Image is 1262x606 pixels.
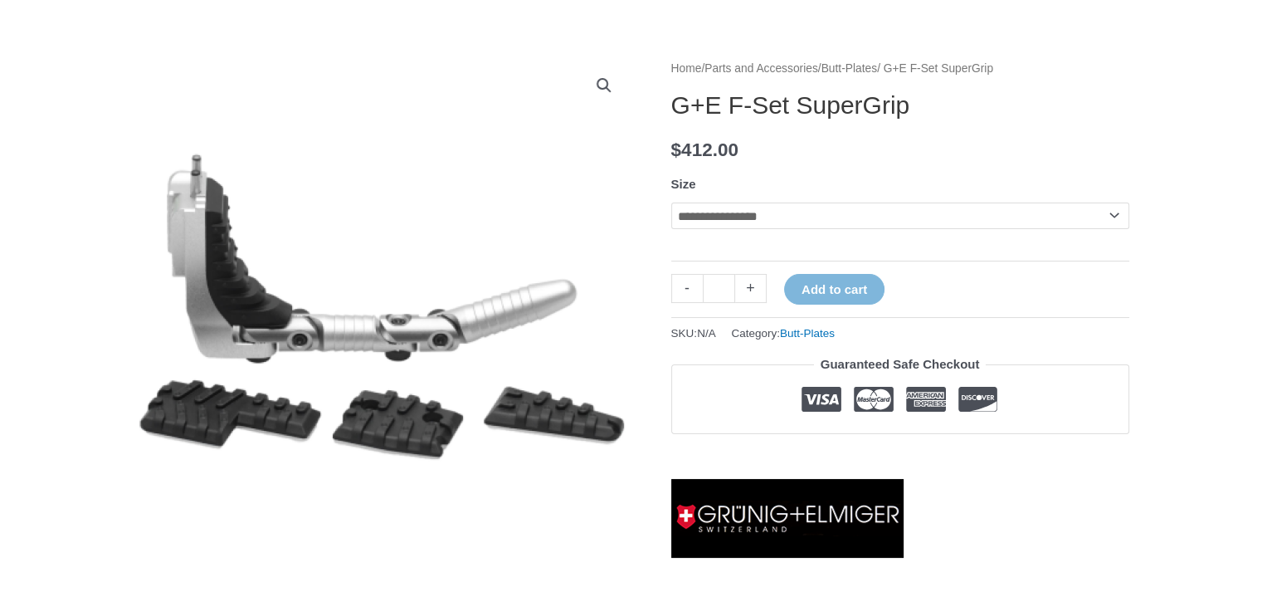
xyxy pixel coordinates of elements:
[731,323,835,344] span: Category:
[671,139,738,160] bdi: 412.00
[671,479,904,558] a: Grünig and Elmiger
[671,139,682,160] span: $
[671,323,716,344] span: SKU:
[735,274,767,303] a: +
[589,71,619,100] a: View full-screen image gallery
[821,62,877,75] a: Butt-Plates
[671,274,703,303] a: -
[671,62,702,75] a: Home
[671,447,1129,467] iframe: Customer reviews powered by Trustpilot
[780,327,835,340] a: Butt-Plates
[134,58,631,556] img: G+E F-Set SuperGrip
[704,62,818,75] a: Parts and Accessories
[671,90,1129,120] h1: G+E F-Set SuperGrip
[671,177,696,191] label: Size
[703,274,735,303] input: Product quantity
[814,353,987,376] legend: Guaranteed Safe Checkout
[671,58,1129,80] nav: Breadcrumb
[784,274,884,305] button: Add to cart
[697,327,716,340] span: N/A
